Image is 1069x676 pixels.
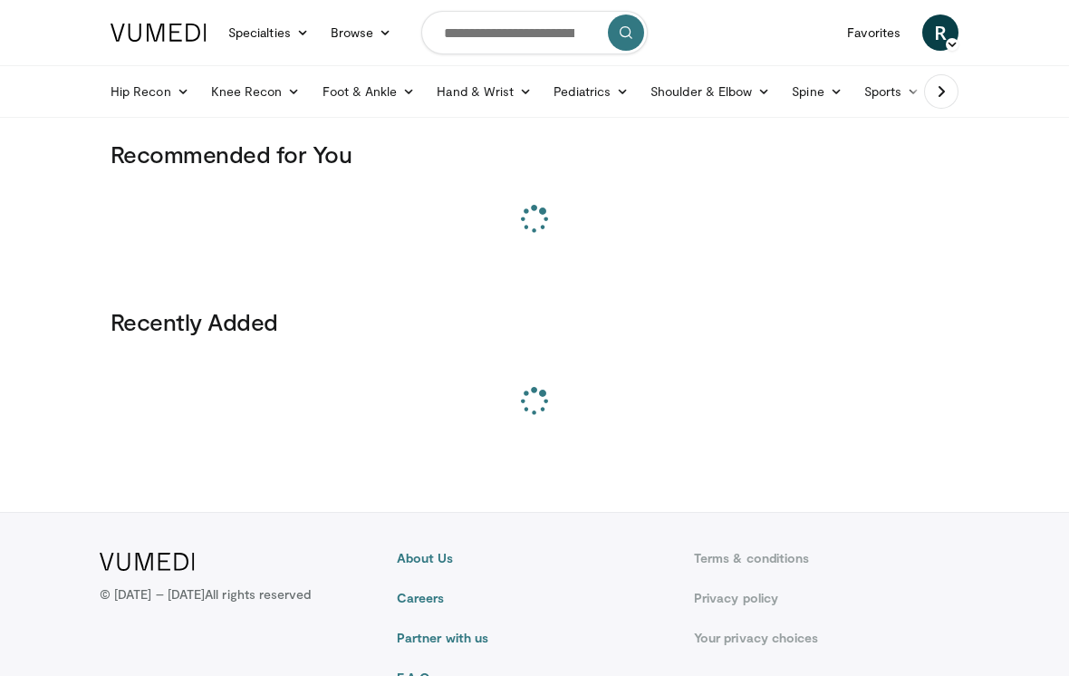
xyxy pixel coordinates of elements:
img: VuMedi Logo [111,24,207,42]
a: Sports [853,73,931,110]
a: Hand & Wrist [426,73,543,110]
a: Favorites [836,14,911,51]
a: R [922,14,958,51]
a: About Us [397,549,672,567]
a: Foot & Ankle [312,73,427,110]
a: Pediatrics [543,73,640,110]
p: © [DATE] – [DATE] [100,585,312,604]
a: Privacy policy [694,589,969,607]
a: Partner with us [397,629,672,647]
a: Knee Recon [200,73,312,110]
input: Search topics, interventions [421,11,648,54]
span: All rights reserved [205,586,311,602]
a: Shoulder & Elbow [640,73,781,110]
a: Your privacy choices [694,629,969,647]
a: Careers [397,589,672,607]
a: Hip Recon [100,73,200,110]
img: VuMedi Logo [100,553,195,571]
a: Spine [781,73,852,110]
h3: Recommended for You [111,140,958,169]
a: Browse [320,14,403,51]
a: Specialties [217,14,320,51]
h3: Recently Added [111,307,958,336]
a: Terms & conditions [694,549,969,567]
